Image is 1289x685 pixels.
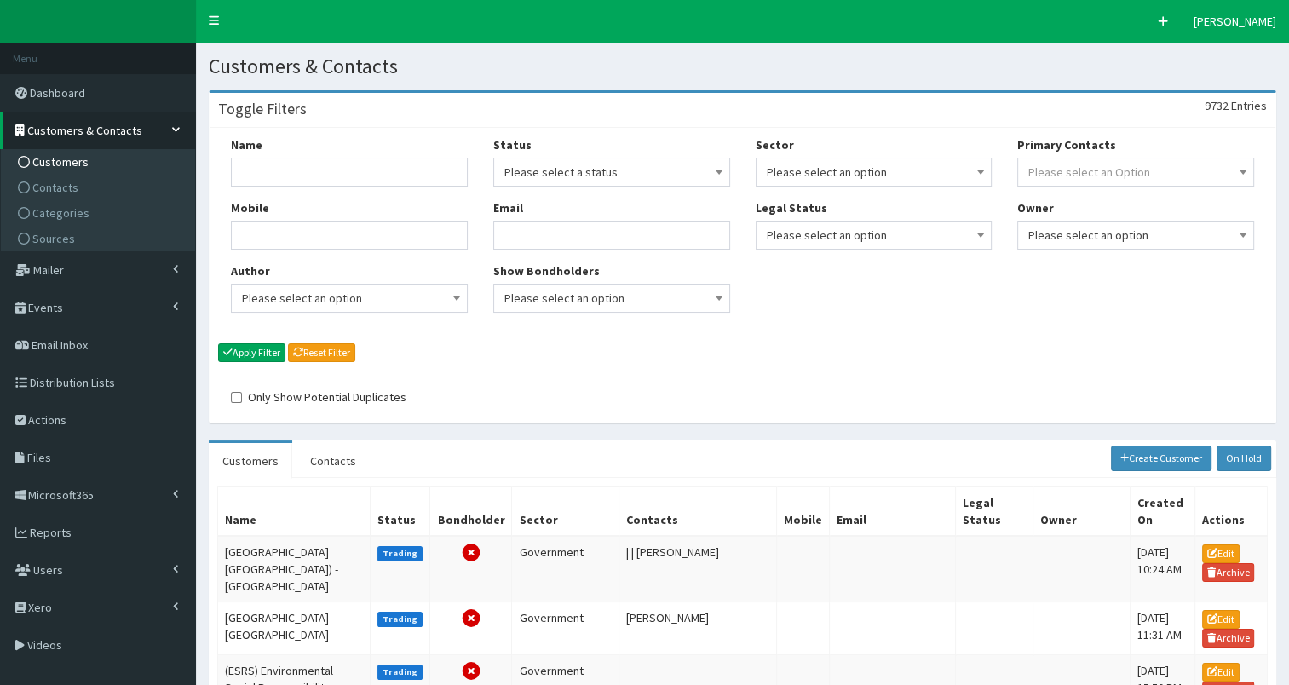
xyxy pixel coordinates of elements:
label: Primary Contacts [1017,136,1116,153]
a: Edit [1202,610,1240,629]
th: Sector [512,486,619,536]
label: Email [493,199,523,216]
span: Please select an Option [1028,164,1150,180]
a: On Hold [1217,446,1271,471]
button: Apply Filter [218,343,285,362]
td: [DATE] 11:31 AM [1130,602,1194,654]
label: Mobile [231,199,269,216]
label: Trading [377,665,423,680]
th: Owner [1033,486,1130,536]
td: [GEOGRAPHIC_DATA] [GEOGRAPHIC_DATA]) - [GEOGRAPHIC_DATA] [218,536,371,602]
span: Customers & Contacts [27,123,142,138]
th: Actions [1194,486,1267,536]
span: Xero [28,600,52,615]
span: 9732 [1205,98,1229,113]
span: Actions [28,412,66,428]
a: Archive [1202,629,1255,648]
a: Archive [1202,563,1255,582]
span: Please select an option [756,158,993,187]
label: Trading [377,612,423,627]
span: Please select an option [493,284,730,313]
label: Legal Status [756,199,827,216]
a: Contacts [296,443,370,479]
td: | | [PERSON_NAME] [619,536,777,602]
td: [DATE] 10:24 AM [1130,536,1194,602]
a: Sources [5,226,195,251]
span: Please select an option [767,223,981,247]
span: Customers [32,154,89,170]
span: Please select an option [1028,223,1243,247]
span: Please select a status [504,160,719,184]
th: Mobile [777,486,830,536]
a: Contacts [5,175,195,200]
span: Contacts [32,180,78,195]
input: Only Show Potential Duplicates [231,392,242,403]
td: Government [512,536,619,602]
th: Name [218,486,371,536]
h3: Toggle Filters [218,101,307,117]
span: Please select an option [231,284,468,313]
span: Distribution Lists [30,375,115,390]
span: Please select a status [493,158,730,187]
label: Only Show Potential Duplicates [231,389,406,406]
td: [GEOGRAPHIC_DATA] [GEOGRAPHIC_DATA] [218,602,371,654]
th: Contacts [619,486,777,536]
span: Files [27,450,51,465]
span: Email Inbox [32,337,88,353]
th: Created On [1130,486,1194,536]
span: Mailer [33,262,64,278]
label: Owner [1017,199,1054,216]
th: Status [370,486,430,536]
td: [PERSON_NAME] [619,602,777,654]
span: Please select an option [756,221,993,250]
label: Status [493,136,532,153]
a: Categories [5,200,195,226]
label: Author [231,262,270,279]
span: Events [28,300,63,315]
span: Microsoft365 [28,487,94,503]
span: Reports [30,525,72,540]
th: Email [830,486,956,536]
td: Government [512,602,619,654]
h1: Customers & Contacts [209,55,1276,78]
span: Sources [32,231,75,246]
span: Please select an option [242,286,457,310]
span: Users [33,562,63,578]
span: Please select an option [1017,221,1254,250]
a: Edit [1202,544,1240,563]
label: Show Bondholders [493,262,600,279]
label: Sector [756,136,794,153]
span: Categories [32,205,89,221]
label: Name [231,136,262,153]
span: Entries [1231,98,1267,113]
span: Videos [27,637,62,653]
span: [PERSON_NAME] [1194,14,1276,29]
span: Dashboard [30,85,85,101]
span: Please select an option [767,160,981,184]
label: Trading [377,546,423,561]
a: Edit [1202,663,1240,682]
span: Please select an option [504,286,719,310]
a: Customers [209,443,292,479]
th: Legal Status [955,486,1033,536]
a: Customers [5,149,195,175]
th: Bondholder [430,486,512,536]
a: Reset Filter [288,343,355,362]
a: Create Customer [1111,446,1212,471]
